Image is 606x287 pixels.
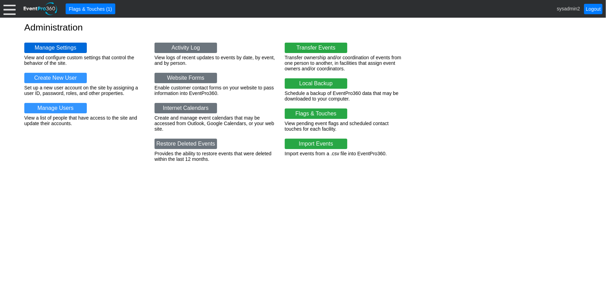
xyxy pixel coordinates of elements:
[24,43,87,53] a: Manage Settings
[584,4,603,14] a: Logout
[155,85,276,96] div: Enable customer contact forms on your website to pass information into EventPro360.
[67,6,113,12] span: Flags & Touches (1)
[24,73,87,83] a: Create New User
[285,55,406,71] div: Transfer ownership and/or coordination of events from one person to another, in facilities that a...
[155,73,217,83] a: Website Forms
[285,121,406,132] div: View pending event flags and scheduled contact touches for each facility.
[285,151,406,156] div: Import events from a .csv file into EventPro360.
[155,43,217,53] a: Activity Log
[67,5,113,12] span: Flags & Touches (1)
[155,139,217,149] a: Restore Deleted Events
[285,78,347,89] a: Local Backup
[155,103,217,113] a: Internet Calendars
[24,23,582,32] h1: Administration
[155,55,276,66] div: View logs of recent updates to events by date, by event, and by person.
[285,90,406,102] div: Schedule a backup of EventPro360 data that may be downloaded to your computer.
[155,115,276,132] div: Create and manage event calendars that may be accessed from Outlook, Google Calendars, or your we...
[3,3,16,15] div: Menu: Click or 'Crtl+M' to toggle menu open/close
[24,85,146,96] div: Set up a new user account on the site by assigning a user ID, password, roles, and other properties.
[285,43,347,53] a: Transfer Events
[285,139,347,149] a: Import Events
[24,103,87,113] a: Manage Users
[23,1,59,17] img: EventPro360
[285,108,347,119] a: Flags & Touches
[155,151,276,162] div: Provides the ability to restore events that were deleted within the last 12 months.
[24,55,146,66] div: View and configure custom settings that control the behavior of the site.
[24,115,146,126] div: View a list of people that have access to the site and update their accounts.
[557,6,580,11] span: sysadmin2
